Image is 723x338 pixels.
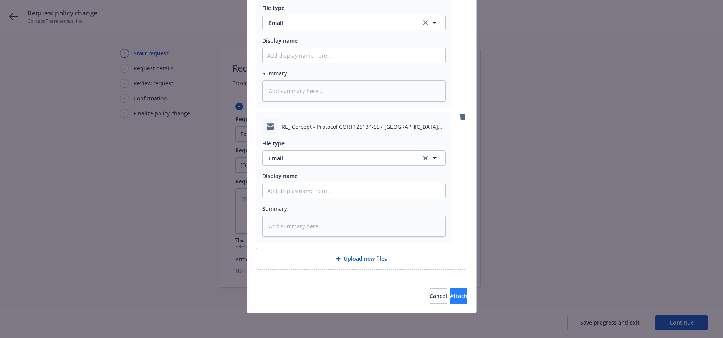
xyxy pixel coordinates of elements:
[256,248,467,270] div: Upload new files
[263,183,445,198] input: Add display name here...
[269,154,414,162] span: Email
[281,123,446,131] span: RE_ Corcept - Protocol CORT125134-557 [GEOGRAPHIC_DATA] [GEOGRAPHIC_DATA] [GEOGRAPHIC_DATA] [GEOG...
[269,19,414,27] span: Email
[262,15,446,30] button: Emailclear selection
[262,37,298,44] span: Display name
[430,292,447,300] span: Cancel
[430,288,447,304] button: Cancel
[421,18,430,27] a: clear selection
[344,255,387,263] span: Upload new files
[262,70,287,77] span: Summary
[262,205,287,212] span: Summary
[262,140,285,147] span: File type
[262,172,298,180] span: Display name
[458,112,467,122] a: remove
[450,292,467,300] span: Attach
[262,150,446,166] button: Emailclear selection
[450,288,467,304] button: Attach
[421,153,430,163] a: clear selection
[262,4,285,12] span: File type
[263,48,445,63] input: Add display name here...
